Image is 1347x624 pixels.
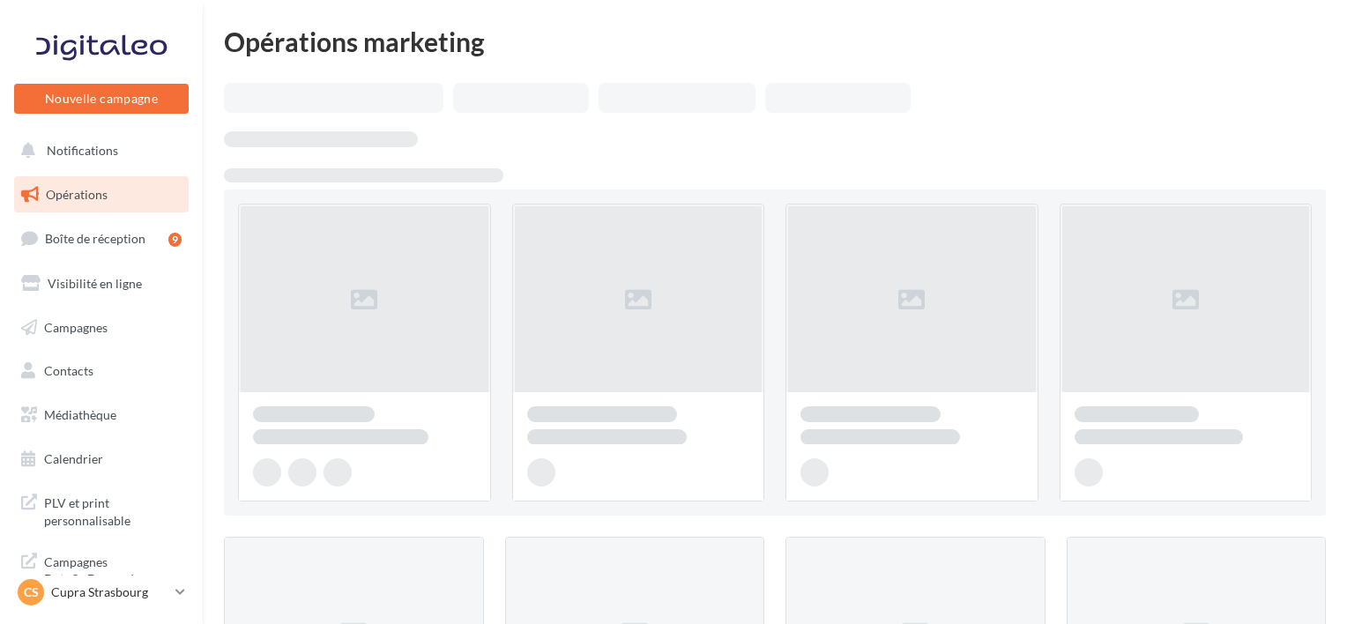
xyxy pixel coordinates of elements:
[11,265,192,302] a: Visibilité en ligne
[224,28,1326,55] div: Opérations marketing
[44,319,108,334] span: Campagnes
[11,132,185,169] button: Notifications
[44,363,93,378] span: Contacts
[11,397,192,434] a: Médiathèque
[14,576,189,609] a: CS Cupra Strasbourg
[47,143,118,158] span: Notifications
[46,187,108,202] span: Opérations
[11,309,192,346] a: Campagnes
[168,233,182,247] div: 9
[45,231,145,246] span: Boîte de réception
[11,441,192,478] a: Calendrier
[44,491,182,529] span: PLV et print personnalisable
[11,219,192,257] a: Boîte de réception9
[11,176,192,213] a: Opérations
[48,276,142,291] span: Visibilité en ligne
[24,583,39,601] span: CS
[14,84,189,114] button: Nouvelle campagne
[44,407,116,422] span: Médiathèque
[11,543,192,595] a: Campagnes DataOnDemand
[44,451,103,466] span: Calendrier
[11,353,192,390] a: Contacts
[51,583,168,601] p: Cupra Strasbourg
[11,484,192,536] a: PLV et print personnalisable
[44,550,182,588] span: Campagnes DataOnDemand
